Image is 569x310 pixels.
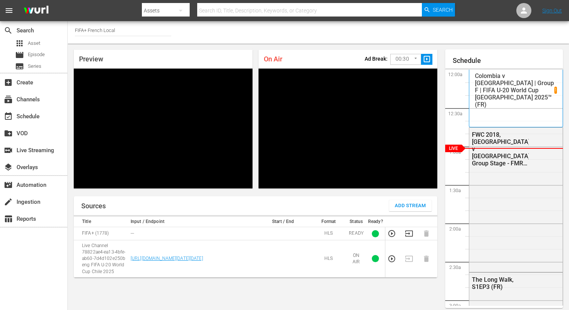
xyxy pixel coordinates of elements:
span: Series [15,62,24,71]
th: Format [310,217,347,227]
div: The Long Walk, S1EP3 (FR) [472,276,529,290]
span: Automation [4,180,13,189]
td: HLS [310,227,347,240]
th: Input / Endpoint [128,217,256,227]
span: Create [4,78,13,87]
th: Ready? [366,217,385,227]
span: Reports [4,214,13,223]
a: [URL][DOMAIN_NAME][DATE][DATE] [131,256,203,261]
div: 00:30 [390,52,421,66]
p: Colombia v [GEOGRAPHIC_DATA] | Group F | FIFA U-20 World Cup [GEOGRAPHIC_DATA] 2025™ (FR) [475,72,554,108]
td: ON AIR [347,240,366,278]
span: Asset [15,39,24,48]
span: Series [28,63,41,70]
span: Episode [28,51,45,58]
button: Add Stream [389,200,432,211]
a: Sign Out [542,8,562,14]
h1: Schedule [453,57,563,64]
th: Start / End [256,217,310,227]
img: ans4CAIJ8jUAAAAAAAAAAAAAAAAAAAAAAAAgQb4GAAAAAAAAAAAAAAAAAAAAAAAAJMjXAAAAAAAAAAAAAAAAAAAAAAAAgAT5G... [18,2,54,20]
button: Transition [405,229,413,238]
button: Preview Stream [388,255,396,263]
p: 1 [554,87,557,93]
button: Preview Stream [388,229,396,238]
div: Video Player [74,69,253,188]
span: Channels [4,95,13,104]
td: Live Channel 78822ae4-ea13-4bfe-ab60-7d4d102e250b eng FIFA U-20 World Cup Chile 2025 [74,240,128,278]
div: FWC 2018, [GEOGRAPHIC_DATA] v [GEOGRAPHIC_DATA], Group Stage - FMR (FR) [472,131,529,167]
span: VOD [4,129,13,138]
span: slideshow_sharp [423,55,431,64]
td: --- [128,227,256,240]
span: Search [433,3,453,17]
span: Overlays [4,163,13,172]
td: FIFA+ (1778) [74,227,128,240]
span: menu [5,6,14,15]
div: Video Player [259,69,437,188]
td: HLS [310,240,347,278]
th: Title [74,217,128,227]
span: Preview [79,55,103,63]
span: Schedule [4,112,13,121]
button: Search [422,3,455,17]
span: Asset [28,40,40,47]
span: Search [4,26,13,35]
span: Episode [15,50,24,60]
td: READY [347,227,366,240]
span: Ingestion [4,197,13,206]
p: Ad Break: [365,56,388,62]
span: Add Stream [395,202,426,210]
span: Live Streaming [4,146,13,155]
span: On Air [264,55,282,63]
th: Status [347,217,366,227]
h1: Sources [81,202,106,210]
